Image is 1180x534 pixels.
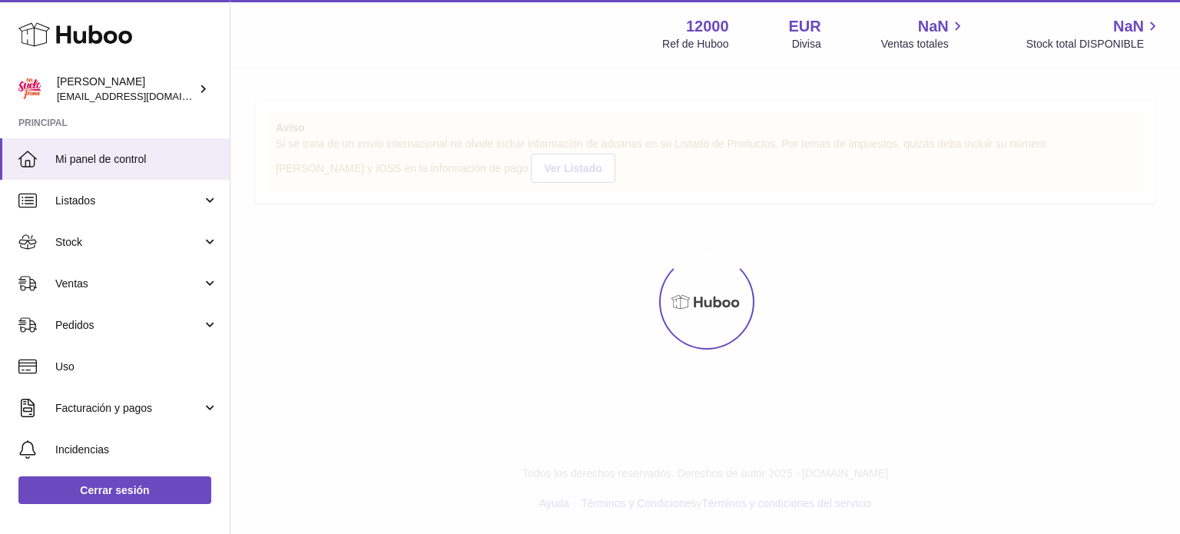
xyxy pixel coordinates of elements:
div: Ref de Huboo [662,37,728,51]
strong: 12000 [686,16,729,37]
span: Mi panel de control [55,152,218,167]
img: internalAdmin-12000@internal.huboo.com [18,78,41,101]
div: [PERSON_NAME] [57,75,195,104]
span: Ventas totales [881,37,966,51]
span: Uso [55,360,218,374]
span: Stock total DISPONIBLE [1026,37,1162,51]
a: NaN Ventas totales [881,16,966,51]
span: [EMAIL_ADDRESS][DOMAIN_NAME] [57,90,226,102]
span: Pedidos [55,318,202,333]
strong: EUR [789,16,821,37]
span: Facturación y pagos [55,401,202,416]
span: NaN [1113,16,1144,37]
span: Listados [55,194,202,208]
span: Incidencias [55,443,218,457]
span: Stock [55,235,202,250]
span: NaN [918,16,949,37]
a: NaN Stock total DISPONIBLE [1026,16,1162,51]
div: Divisa [792,37,821,51]
span: Ventas [55,277,202,291]
a: Cerrar sesión [18,476,211,504]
